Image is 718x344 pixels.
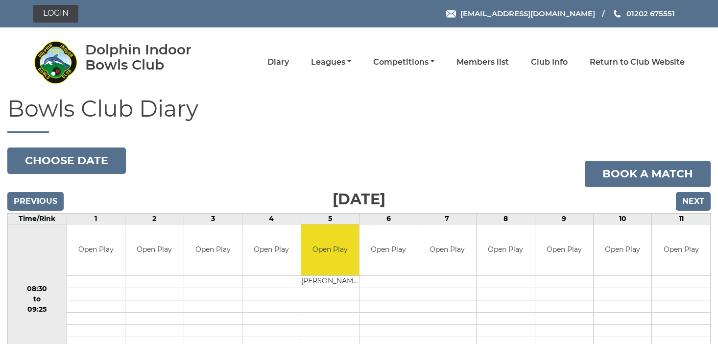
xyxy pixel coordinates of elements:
[652,213,711,224] td: 11
[456,57,509,68] a: Members list
[301,276,359,288] td: [PERSON_NAME]
[33,40,77,84] img: Dolphin Indoor Bowls Club
[184,213,242,224] td: 3
[301,213,359,224] td: 5
[535,213,593,224] td: 9
[477,224,534,276] td: Open Play
[125,224,183,276] td: Open Play
[594,213,652,224] td: 10
[311,57,351,68] a: Leagues
[67,224,125,276] td: Open Play
[33,5,78,23] a: Login
[373,57,434,68] a: Competitions
[85,42,220,73] div: Dolphin Indoor Bowls Club
[614,10,621,18] img: Phone us
[535,224,593,276] td: Open Play
[676,192,711,211] input: Next
[67,213,125,224] td: 1
[446,10,456,18] img: Email
[242,224,300,276] td: Open Play
[531,57,568,68] a: Club Info
[594,224,651,276] td: Open Play
[359,213,418,224] td: 6
[184,224,242,276] td: Open Play
[8,213,67,224] td: Time/Rink
[626,9,675,18] span: 01202 675551
[460,9,595,18] span: [EMAIL_ADDRESS][DOMAIN_NAME]
[446,8,595,19] a: Email [EMAIL_ADDRESS][DOMAIN_NAME]
[242,213,301,224] td: 4
[359,224,417,276] td: Open Play
[7,192,64,211] input: Previous
[477,213,535,224] td: 8
[590,57,685,68] a: Return to Club Website
[585,161,711,187] a: Book a match
[418,213,476,224] td: 7
[418,224,476,276] td: Open Play
[267,57,289,68] a: Diary
[652,224,710,276] td: Open Play
[7,97,711,133] h1: Bowls Club Diary
[612,8,675,19] a: Phone us 01202 675551
[7,147,126,174] button: Choose date
[301,224,359,276] td: Open Play
[125,213,184,224] td: 2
